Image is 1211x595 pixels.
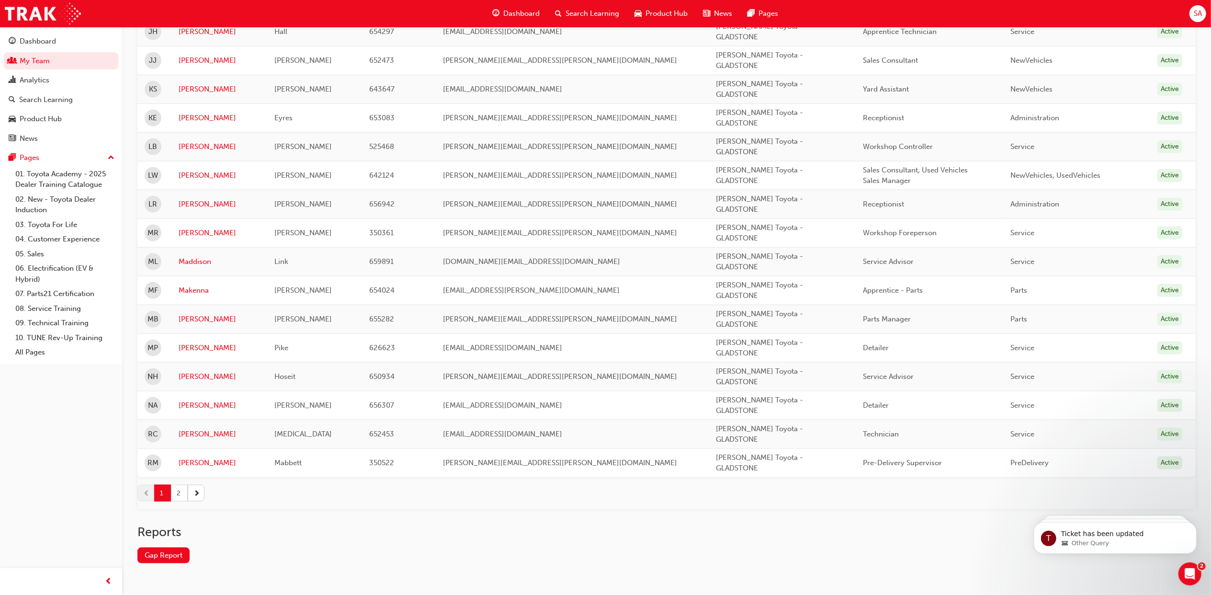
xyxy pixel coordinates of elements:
[1157,198,1182,211] div: Active
[9,76,16,85] span: chart-icon
[716,252,803,272] span: [PERSON_NAME] Toyota - GLADSTONE
[11,286,118,301] a: 07. Parts21 Certification
[11,217,118,232] a: 03. Toyota For Life
[1178,562,1201,585] iframe: Intercom live chat
[369,200,395,208] span: 656942
[1010,372,1034,381] span: Service
[863,142,933,151] span: Workshop Controller
[11,345,118,360] a: All Pages
[703,8,710,20] span: news-icon
[1010,257,1034,266] span: Service
[274,458,302,467] span: Mabbett
[171,485,188,502] button: 2
[9,96,15,104] span: search-icon
[1157,25,1182,38] div: Active
[1157,227,1182,240] div: Active
[863,257,914,266] span: Service Advisor
[1010,27,1034,36] span: Service
[443,372,677,381] span: [PERSON_NAME][EMAIL_ADDRESS][PERSON_NAME][DOMAIN_NAME]
[9,135,16,143] span: news-icon
[179,26,260,37] a: [PERSON_NAME]
[1010,85,1053,93] span: NewVehicles
[11,192,118,217] a: 02. New - Toyota Dealer Induction
[1157,399,1182,412] div: Active
[19,94,73,105] div: Search Learning
[274,229,332,237] span: [PERSON_NAME]
[492,8,499,20] span: guage-icon
[1010,200,1059,208] span: Administration
[105,576,113,588] span: prev-icon
[369,315,394,323] span: 655282
[274,315,332,323] span: [PERSON_NAME]
[137,525,1196,540] h2: Reports
[147,458,158,469] span: RM
[369,372,395,381] span: 650934
[11,247,118,262] a: 05. Sales
[716,396,803,415] span: [PERSON_NAME] Toyota - GLADSTONE
[11,331,118,345] a: 10. TUNE Rev-Up Training
[179,170,260,181] a: [PERSON_NAME]
[179,371,260,382] a: [PERSON_NAME]
[369,56,394,65] span: 652473
[443,171,677,180] span: [PERSON_NAME][EMAIL_ADDRESS][PERSON_NAME][DOMAIN_NAME]
[716,195,803,214] span: [PERSON_NAME] Toyota - GLADSTONE
[4,52,118,70] a: My Team
[714,8,732,19] span: News
[443,56,677,65] span: [PERSON_NAME][EMAIL_ADDRESS][PERSON_NAME][DOMAIN_NAME]
[11,316,118,331] a: 09. Technical Training
[716,338,803,358] span: [PERSON_NAME] Toyota - GLADSTONE
[193,488,200,498] span: next-icon
[1010,401,1034,410] span: Service
[179,199,260,210] a: [PERSON_NAME]
[1157,342,1182,355] div: Active
[179,343,260,354] a: [PERSON_NAME]
[443,343,562,352] span: [EMAIL_ADDRESS][DOMAIN_NAME]
[627,4,695,23] a: car-iconProduct Hub
[863,372,914,381] span: Service Advisor
[863,315,911,323] span: Parts Manager
[1010,286,1027,295] span: Parts
[179,256,260,267] a: Maddison
[4,130,118,148] a: News
[147,228,158,239] span: MR
[369,171,394,180] span: 642124
[179,228,260,239] a: [PERSON_NAME]
[443,114,677,122] span: [PERSON_NAME][EMAIL_ADDRESS][PERSON_NAME][DOMAIN_NAME]
[154,485,171,502] button: 1
[369,142,394,151] span: 525468
[369,343,395,352] span: 626623
[716,424,803,444] span: [PERSON_NAME] Toyota - GLADSTONE
[863,27,937,36] span: Apprentice Technician
[179,55,260,66] a: [PERSON_NAME]
[1010,430,1034,438] span: Service
[274,430,332,438] span: [MEDICAL_DATA]
[443,27,562,36] span: [EMAIL_ADDRESS][DOMAIN_NAME]
[1157,370,1182,383] div: Active
[149,141,158,152] span: LB
[1010,458,1049,467] span: PreDelivery
[1010,229,1034,237] span: Service
[369,229,394,237] span: 350361
[274,171,332,180] span: [PERSON_NAME]
[716,367,803,387] span: [PERSON_NAME] Toyota - GLADSTONE
[547,4,627,23] a: search-iconSearch Learning
[863,85,909,93] span: Yard Assistant
[1189,5,1206,22] button: SA
[148,170,158,181] span: LW
[274,286,332,295] span: [PERSON_NAME]
[369,85,395,93] span: 643647
[148,400,158,411] span: NA
[443,200,677,208] span: [PERSON_NAME][EMAIL_ADDRESS][PERSON_NAME][DOMAIN_NAME]
[149,55,157,66] span: JJ
[716,166,803,185] span: [PERSON_NAME] Toyota - GLADSTONE
[274,343,288,352] span: Pike
[716,137,803,157] span: [PERSON_NAME] Toyota - GLADSTONE
[443,85,562,93] span: [EMAIL_ADDRESS][DOMAIN_NAME]
[188,485,204,502] button: next-icon
[740,4,786,23] a: pages-iconPages
[179,141,260,152] a: [PERSON_NAME]
[863,56,918,65] span: Sales Consultant
[149,199,158,210] span: LR
[443,142,677,151] span: [PERSON_NAME][EMAIL_ADDRESS][PERSON_NAME][DOMAIN_NAME]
